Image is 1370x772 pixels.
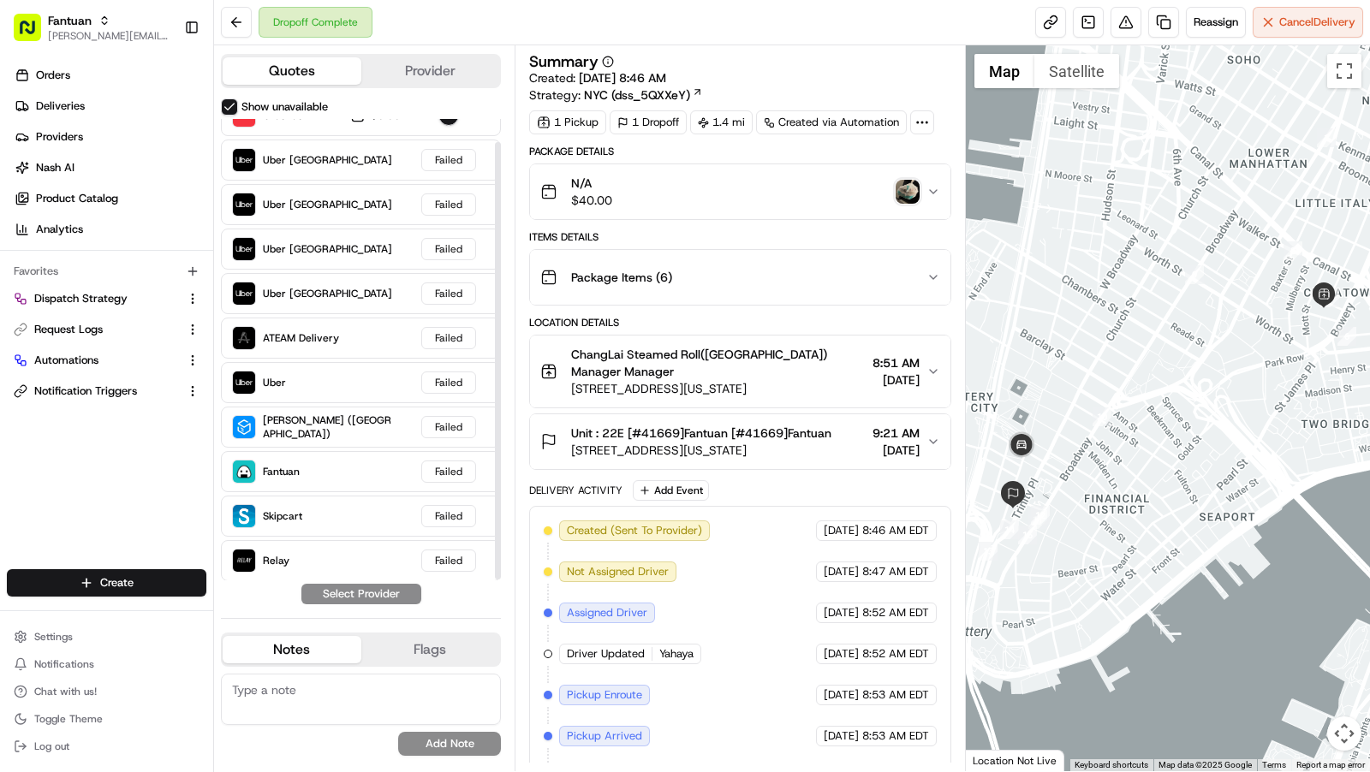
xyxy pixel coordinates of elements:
div: Items Details [529,230,951,244]
span: Create [100,575,134,591]
button: Fantuan [48,12,92,29]
span: [DATE] 8:46 AM [579,70,666,86]
div: 1.4 mi [690,110,753,134]
span: API Documentation [162,382,275,399]
span: • [142,264,148,278]
span: [PERSON_NAME] [53,311,139,324]
label: Show unavailable [241,99,328,115]
button: Add Event [633,480,709,501]
button: CancelDelivery [1253,7,1363,38]
img: Fantuan [233,460,255,483]
span: N/A [571,175,612,192]
img: Uber New Zealand [233,282,255,305]
div: 8 [1284,241,1302,260]
span: Relay [263,554,289,567]
span: [PERSON_NAME] ([GEOGRAPHIC_DATA]) [263,413,391,441]
span: ATEAM Delivery [263,331,339,345]
span: $40.00 [571,192,612,209]
img: ATEAM Delivery [233,327,255,349]
span: Orders [36,68,70,83]
span: [DATE] [152,264,187,278]
a: Deliveries [7,92,213,120]
a: Providers [7,123,213,151]
div: Failed [421,460,476,483]
img: Relay [233,549,255,572]
span: Yahaya [659,646,694,662]
span: Uber [GEOGRAPHIC_DATA] [263,287,392,300]
h3: Summary [529,54,599,69]
button: photo_proof_of_delivery image [896,180,920,204]
button: Provider [361,57,500,85]
div: Past conversations [17,222,115,235]
div: 7 [1320,288,1339,307]
span: Chat with us! [34,685,97,698]
button: Package Items (6) [530,250,950,305]
span: Created (Sent To Provider) [567,523,702,538]
div: 12 [1031,506,1050,525]
div: 14 [1000,520,1019,539]
button: Settings [7,625,206,649]
span: [DATE] [824,523,859,538]
button: Log out [7,734,206,758]
a: 📗Knowledge Base [10,375,138,406]
img: Google [970,749,1027,771]
span: 8:53 AM EDT [862,728,929,744]
span: [DATE] [824,687,859,703]
div: 📗 [17,383,31,397]
button: Fantuan[PERSON_NAME][EMAIL_ADDRESS][DOMAIN_NAME] [7,7,177,48]
span: Product Catalog [36,191,118,206]
button: Toggle fullscreen view [1327,54,1361,88]
button: Dispatch Strategy [7,285,206,312]
span: • [142,311,148,324]
a: NYC (dss_5QXXeY) [584,86,703,104]
span: ChangLai Steamed Roll([GEOGRAPHIC_DATA]) Manager Manager [571,346,866,380]
span: Notification Triggers [34,383,137,399]
span: 8:53 AM EDT [862,687,929,703]
button: Flags [361,636,500,663]
span: Uber [GEOGRAPHIC_DATA] [263,153,392,167]
span: Not Assigned Driver [567,564,669,579]
button: N/A$40.00photo_proof_of_delivery image [530,164,950,219]
span: 8:46 AM EDT [862,523,929,538]
button: Automations [7,347,206,374]
div: Failed [421,149,476,171]
div: Failed [421,193,476,216]
div: Failed [421,327,476,349]
span: Providers [36,129,83,145]
div: 15 [1018,526,1037,544]
a: Orders [7,62,213,89]
img: Uber [233,371,255,394]
span: [PERSON_NAME] [53,264,139,278]
span: 9:21 AM [873,425,920,442]
div: 1 Dropoff [610,110,687,134]
span: [DATE] [824,564,859,579]
div: Delivery Activity [529,484,622,497]
span: [DATE] [824,728,859,744]
button: Notifications [7,652,206,676]
div: 13 [979,542,998,561]
span: Package Items ( 6 ) [571,269,672,286]
button: Keyboard shortcuts [1075,759,1148,771]
button: Reassign [1186,7,1246,38]
a: Analytics [7,216,213,243]
div: Failed [421,371,476,394]
a: Open this area in Google Maps (opens a new window) [970,749,1027,771]
span: Uber [263,376,286,389]
button: Chat with us! [7,680,206,704]
img: 1736555255976-a54dd68f-1ca7-489b-9aae-adbdc363a1c4 [17,163,48,193]
div: Strategy: [529,86,703,104]
span: Reassign [1194,15,1238,30]
a: Powered byPylon [121,423,207,436]
span: Settings [34,630,73,644]
span: Knowledge Base [34,382,131,399]
input: Clear [45,110,283,128]
a: Nash AI [7,154,213,181]
div: Failed [421,505,476,527]
button: [PERSON_NAME][EMAIL_ADDRESS][DOMAIN_NAME] [48,29,170,43]
a: Request Logs [14,322,179,337]
span: Deliveries [36,98,85,114]
span: Skipcart [263,509,302,523]
span: Log out [34,739,69,753]
a: Dispatch Strategy [14,291,179,306]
